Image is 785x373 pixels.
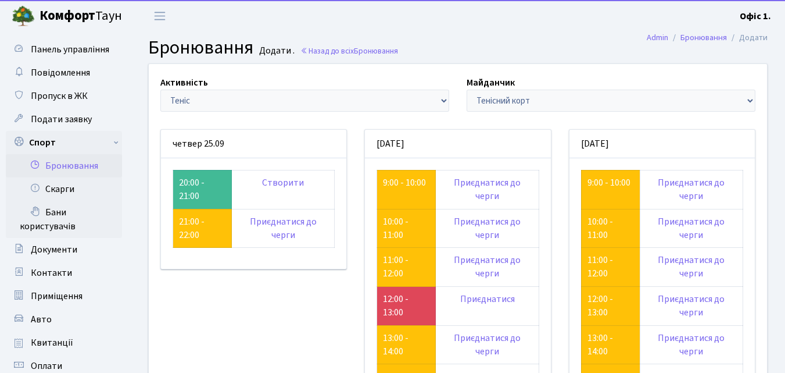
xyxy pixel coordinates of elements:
label: Майданчик [467,76,515,90]
a: Приєднатися [460,293,515,305]
a: 12:00 - 13:00 [587,293,613,319]
span: Повідомлення [31,66,90,79]
div: [DATE] [569,130,755,158]
span: Панель управління [31,43,109,56]
td: 20:00 - 21:00 [173,170,232,209]
a: Скарги [6,177,122,201]
a: 11:00 - 12:00 [587,254,613,280]
span: Квитанції [31,336,73,349]
span: Оплати [31,360,62,372]
span: Бронювання [354,45,398,56]
div: [DATE] [365,130,550,158]
span: Документи [31,243,77,256]
a: Приєднатися до черги [658,176,725,203]
a: Приєднатися до черги [658,332,725,358]
button: Переключити навігацію [145,6,174,26]
span: Таун [40,6,122,26]
a: 13:00 - 14:00 [587,332,613,358]
a: 10:00 - 11:00 [383,215,408,241]
nav: breadcrumb [629,26,785,50]
span: Контакти [31,267,72,279]
a: Приєднатися до черги [454,215,521,241]
a: Приєднатися до черги [454,176,521,203]
a: Контакти [6,261,122,285]
b: Комфорт [40,6,95,25]
a: 13:00 - 14:00 [383,332,408,358]
img: logo.png [12,5,35,28]
a: Пропуск в ЖК [6,84,122,108]
a: Документи [6,238,122,261]
a: Квитанції [6,331,122,354]
a: Приєднатися до черги [658,215,725,241]
a: Бронювання [680,31,727,44]
a: Бронювання [6,154,122,177]
a: Приєднатися до черги [454,254,521,280]
a: 10:00 - 11:00 [587,215,613,241]
label: Активність [160,76,208,90]
a: Спорт [6,131,122,154]
a: Подати заявку [6,108,122,131]
a: Приєднатися до черги [658,254,725,280]
span: Авто [31,313,52,326]
a: Панель управління [6,38,122,61]
a: Бани користувачів [6,201,122,238]
a: Офіс 1. [740,9,771,23]
a: 9:00 - 10:00 [587,176,630,189]
a: 9:00 - 10:00 [383,176,426,189]
a: Повідомлення [6,61,122,84]
small: Додати . [257,45,295,56]
a: Приєднатися до черги [454,332,521,358]
a: 12:00 - 13:00 [383,293,408,319]
li: Додати [727,31,768,44]
a: 21:00 - 22:00 [179,215,205,241]
a: Назад до всіхБронювання [300,45,398,56]
a: Приєднатися до черги [658,293,725,319]
div: четвер 25.09 [161,130,346,158]
a: 11:00 - 12:00 [383,254,408,280]
a: Admin [647,31,668,44]
a: Створити [262,176,304,189]
span: Приміщення [31,290,83,303]
span: Пропуск в ЖК [31,90,88,102]
span: Бронювання [148,34,253,61]
b: Офіс 1. [740,10,771,23]
a: Приєднатися до черги [250,215,317,241]
span: Подати заявку [31,113,92,126]
a: Авто [6,308,122,331]
a: Приміщення [6,285,122,308]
